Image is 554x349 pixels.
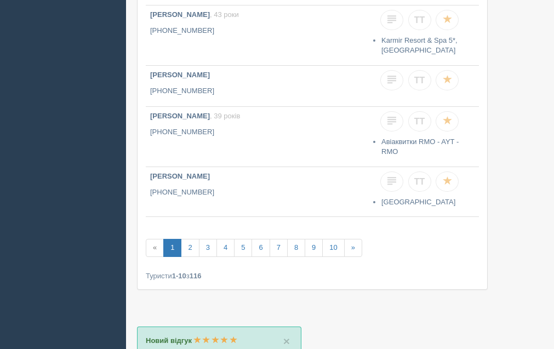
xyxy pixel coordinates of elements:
[172,272,186,280] b: 1-10
[146,5,369,65] a: [PERSON_NAME], 43 роки [PHONE_NUMBER]
[408,171,431,192] a: ТТ
[305,239,323,257] a: 9
[381,198,455,206] a: [GEOGRAPHIC_DATA]
[414,177,425,186] span: ТТ
[322,239,344,257] a: 10
[163,239,181,257] a: 1
[408,111,431,131] a: ТТ
[287,239,305,257] a: 8
[414,117,425,126] span: ТТ
[210,112,240,120] span: , 39 років
[270,239,288,257] a: 7
[146,239,164,257] span: «
[150,10,210,19] b: [PERSON_NAME]
[146,66,369,106] a: [PERSON_NAME] [PHONE_NUMBER]
[190,272,202,280] b: 116
[150,26,365,36] p: [PHONE_NUMBER]
[216,239,235,257] a: 4
[150,86,365,96] p: [PHONE_NUMBER]
[150,172,210,180] b: [PERSON_NAME]
[283,335,290,347] span: ×
[414,76,425,85] span: ТТ
[408,70,431,90] a: ТТ
[210,10,239,19] span: , 43 роки
[181,239,199,257] a: 2
[146,107,369,167] a: [PERSON_NAME], 39 років [PHONE_NUMBER]
[283,335,290,347] button: Close
[381,36,458,55] a: Karmir Resort & Spa 5*, [GEOGRAPHIC_DATA]
[344,239,362,257] a: »
[199,239,217,257] a: 3
[150,71,210,79] b: [PERSON_NAME]
[252,239,270,257] a: 6
[150,187,365,198] p: [PHONE_NUMBER]
[146,336,237,345] a: Новий відгук
[146,167,369,216] a: [PERSON_NAME] [PHONE_NUMBER]
[234,239,252,257] a: 5
[381,138,459,156] a: Авіаквитки RMO - AYT - RMO
[146,271,479,281] div: Туристи з
[414,15,425,25] span: ТТ
[408,10,431,30] a: ТТ
[150,127,365,138] p: [PHONE_NUMBER]
[150,112,210,120] b: [PERSON_NAME]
